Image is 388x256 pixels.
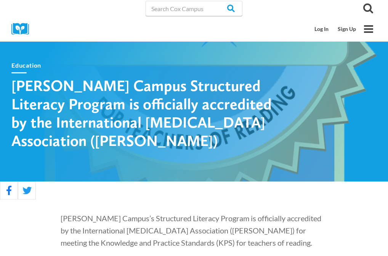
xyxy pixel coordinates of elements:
a: Sign Up [333,22,361,36]
img: Cox Campus [11,23,34,35]
nav: Secondary Mobile Navigation [310,22,361,36]
a: Education [11,62,41,69]
input: Search Cox Campus [146,1,242,16]
button: Open menu [361,21,377,37]
span: [PERSON_NAME] Campus’s Structured Literacy Program is officially accredited by the International ... [61,214,321,247]
a: Log In [310,22,333,36]
h1: [PERSON_NAME] Campus Structured Literacy Program is officially accredited by the International [M... [11,76,278,150]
